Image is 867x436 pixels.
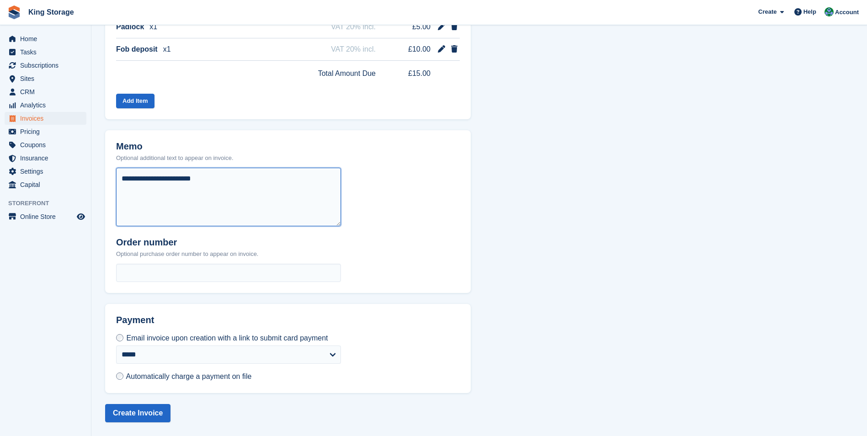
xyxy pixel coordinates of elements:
a: menu [5,99,86,112]
a: menu [5,72,86,85]
span: VAT 20% incl. [331,44,376,55]
h2: Payment [116,315,341,333]
span: Email invoice upon creation with a link to submit card payment [126,334,328,342]
span: £10.00 [396,44,431,55]
a: menu [5,165,86,178]
span: x1 [163,44,171,55]
p: Optional purchase order number to appear on invoice. [116,250,258,259]
span: Pricing [20,125,75,138]
a: menu [5,85,86,98]
span: Invoices [20,112,75,125]
a: menu [5,210,86,223]
a: menu [5,59,86,72]
input: Email invoice upon creation with a link to submit card payment [116,334,123,341]
a: menu [5,46,86,58]
span: Storefront [8,199,91,208]
span: Create [758,7,777,16]
a: menu [5,125,86,138]
span: Online Store [20,210,75,223]
h2: Memo [116,141,234,152]
span: Coupons [20,138,75,151]
span: Capital [20,178,75,191]
span: Insurance [20,152,75,165]
span: x1 [149,21,157,32]
a: menu [5,178,86,191]
a: menu [5,138,86,151]
span: Home [20,32,75,45]
span: Sites [20,72,75,85]
img: John King [824,7,834,16]
span: £5.00 [396,21,431,32]
button: Add Item [116,94,154,109]
input: Automatically charge a payment on file [116,372,123,380]
span: £15.00 [396,68,431,79]
span: Fob deposit [116,44,158,55]
span: Total Amount Due [318,68,376,79]
a: menu [5,112,86,125]
span: VAT 20% incl. [331,21,376,32]
span: Account [835,8,859,17]
span: Subscriptions [20,59,75,72]
span: Help [803,7,816,16]
img: stora-icon-8386f47178a22dfd0bd8f6a31ec36ba5ce8667c1dd55bd0f319d3a0aa187defe.svg [7,5,21,19]
a: King Storage [25,5,78,20]
span: Automatically charge a payment on file [126,372,252,380]
a: Preview store [75,211,86,222]
span: Padlock [116,21,144,32]
span: Analytics [20,99,75,112]
button: Create Invoice [105,404,170,422]
h2: Order number [116,237,258,248]
span: Tasks [20,46,75,58]
a: menu [5,152,86,165]
a: menu [5,32,86,45]
span: CRM [20,85,75,98]
p: Optional additional text to appear on invoice. [116,154,234,163]
span: Settings [20,165,75,178]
